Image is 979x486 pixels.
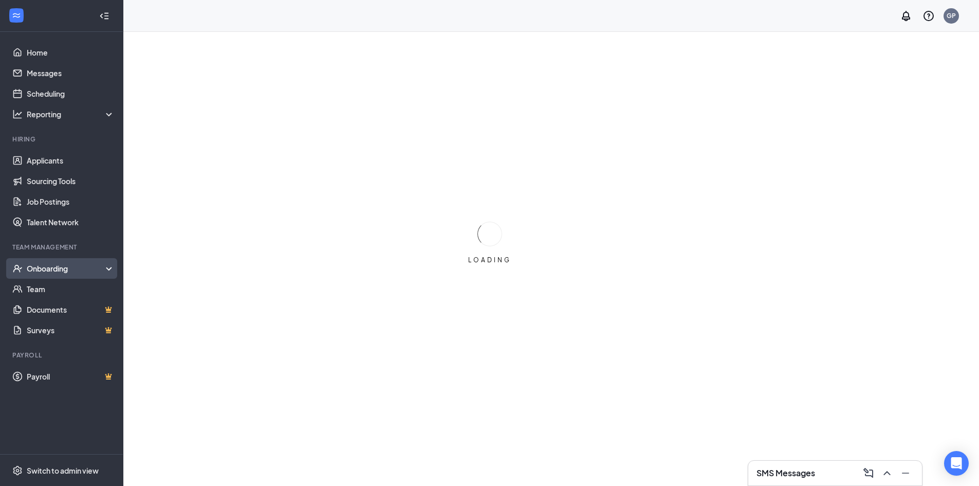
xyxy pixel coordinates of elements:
a: Job Postings [27,191,115,212]
svg: UserCheck [12,263,23,274]
div: Team Management [12,243,113,251]
svg: Settings [12,465,23,476]
a: DocumentsCrown [27,299,115,320]
div: Onboarding [27,263,106,274]
a: Sourcing Tools [27,171,115,191]
div: Open Intercom Messenger [944,451,969,476]
div: GP [947,11,956,20]
svg: Notifications [900,10,912,22]
svg: Minimize [899,467,912,479]
a: Applicants [27,150,115,171]
div: Reporting [27,109,115,119]
a: Home [27,42,115,63]
a: Team [27,279,115,299]
button: ComposeMessage [860,465,877,481]
div: Payroll [12,351,113,359]
button: ChevronUp [879,465,895,481]
svg: ComposeMessage [862,467,875,479]
a: Scheduling [27,83,115,104]
button: Minimize [897,465,914,481]
h3: SMS Messages [756,467,815,479]
div: LOADING [464,256,515,264]
a: PayrollCrown [27,366,115,387]
svg: Collapse [99,11,109,21]
svg: Analysis [12,109,23,119]
div: Hiring [12,135,113,143]
a: Talent Network [27,212,115,232]
svg: ChevronUp [881,467,893,479]
div: Switch to admin view [27,465,99,476]
svg: WorkstreamLogo [11,10,22,21]
a: SurveysCrown [27,320,115,340]
a: Messages [27,63,115,83]
svg: QuestionInfo [922,10,935,22]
